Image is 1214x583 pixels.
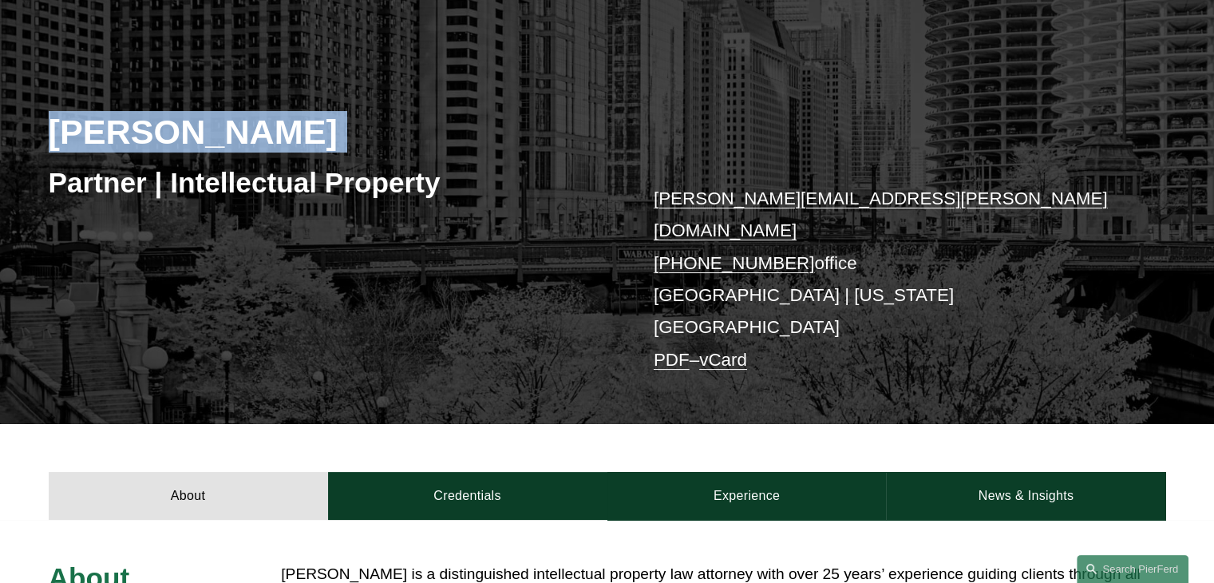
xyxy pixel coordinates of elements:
[49,111,607,153] h2: [PERSON_NAME]
[654,253,815,273] a: [PHONE_NUMBER]
[654,350,690,370] a: PDF
[607,472,887,520] a: Experience
[1077,555,1188,583] a: Search this site
[654,188,1108,240] a: [PERSON_NAME][EMAIL_ADDRESS][PERSON_NAME][DOMAIN_NAME]
[654,183,1119,376] p: office [GEOGRAPHIC_DATA] | [US_STATE][GEOGRAPHIC_DATA] –
[49,165,607,200] h3: Partner | Intellectual Property
[328,472,607,520] a: Credentials
[699,350,747,370] a: vCard
[49,472,328,520] a: About
[886,472,1165,520] a: News & Insights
